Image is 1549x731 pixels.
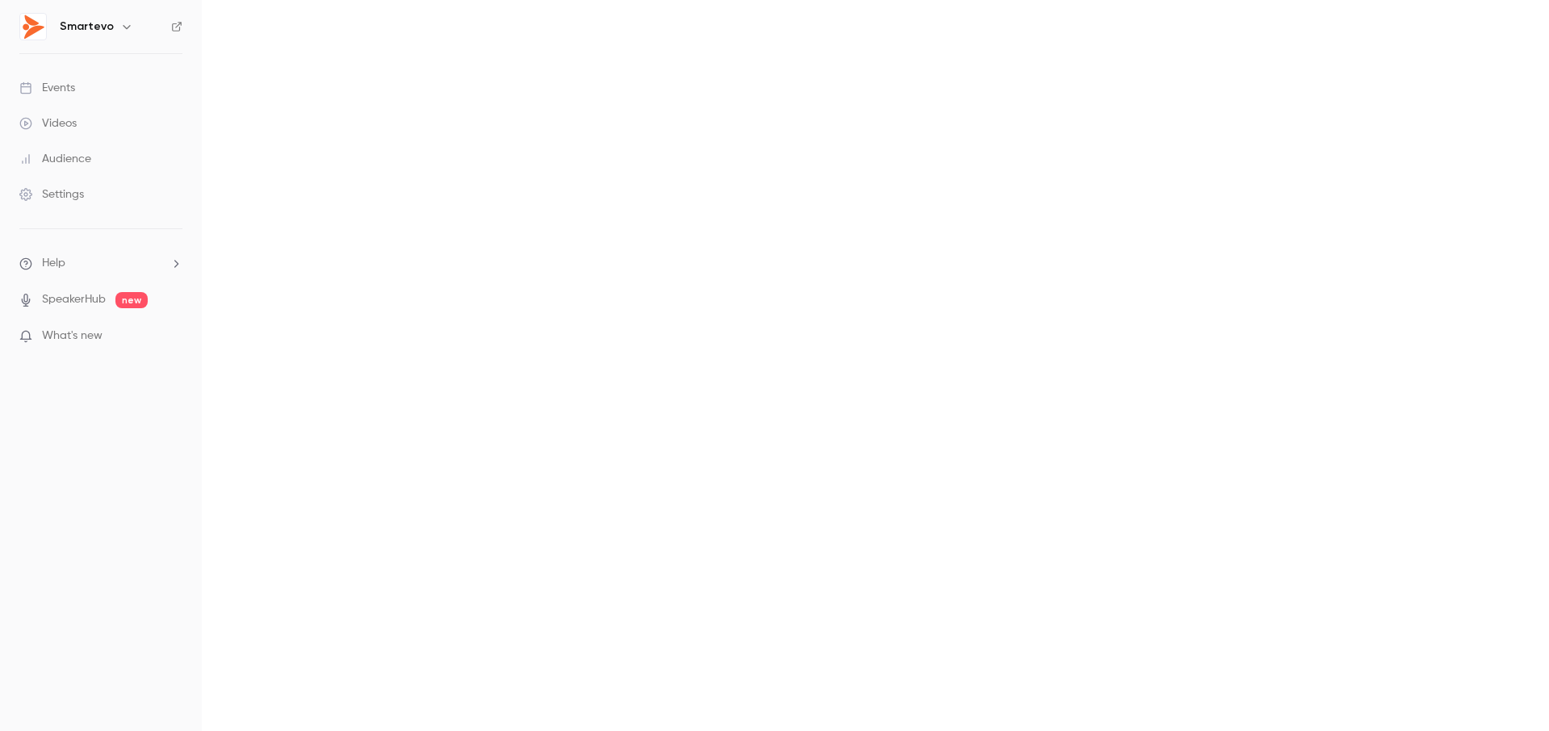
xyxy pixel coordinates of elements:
[19,186,84,203] div: Settings
[19,151,91,167] div: Audience
[42,328,103,345] span: What's new
[20,14,46,40] img: Smartevo
[19,115,77,132] div: Videos
[19,255,182,272] li: help-dropdown-opener
[42,255,65,272] span: Help
[115,292,148,308] span: new
[42,291,106,308] a: SpeakerHub
[60,19,114,35] h6: Smartevo
[19,80,75,96] div: Events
